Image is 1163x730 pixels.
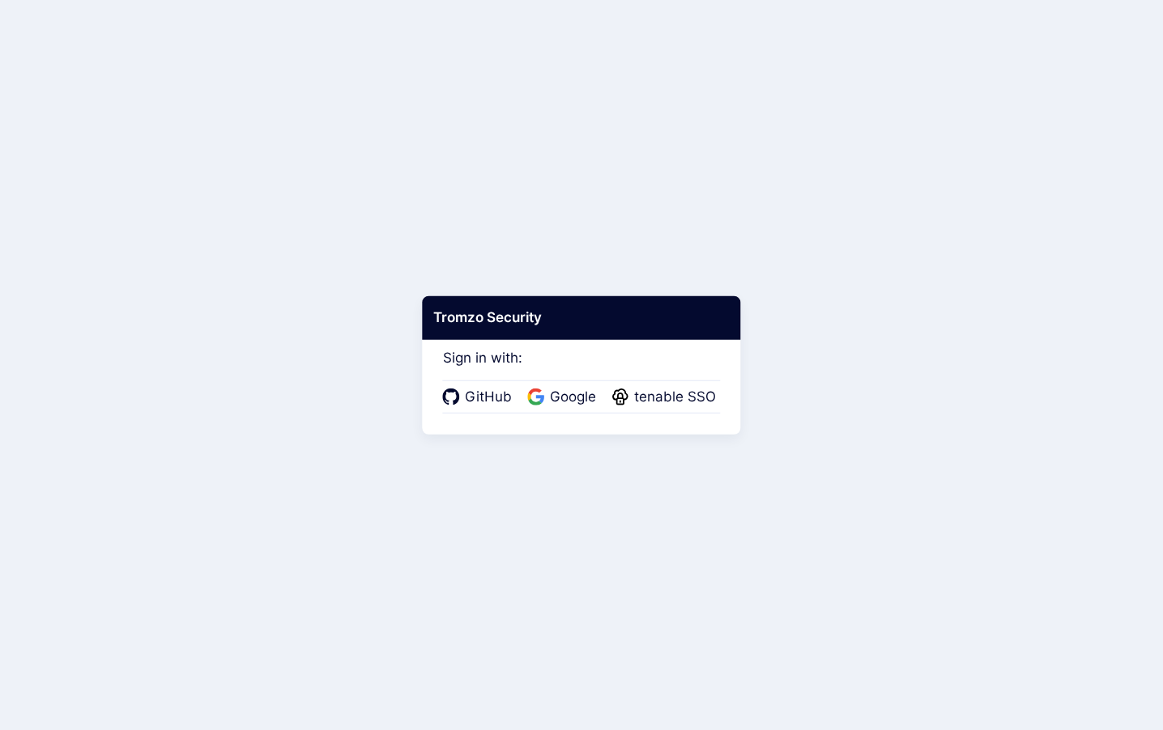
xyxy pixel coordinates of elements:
[443,328,721,414] div: Sign in with:
[545,387,601,408] span: Google
[629,387,721,408] span: tenable SSO
[422,296,740,340] div: Tromzo Security
[612,387,721,408] a: tenable SSO
[443,387,517,408] a: GitHub
[528,387,601,408] a: Google
[460,387,517,408] span: GitHub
